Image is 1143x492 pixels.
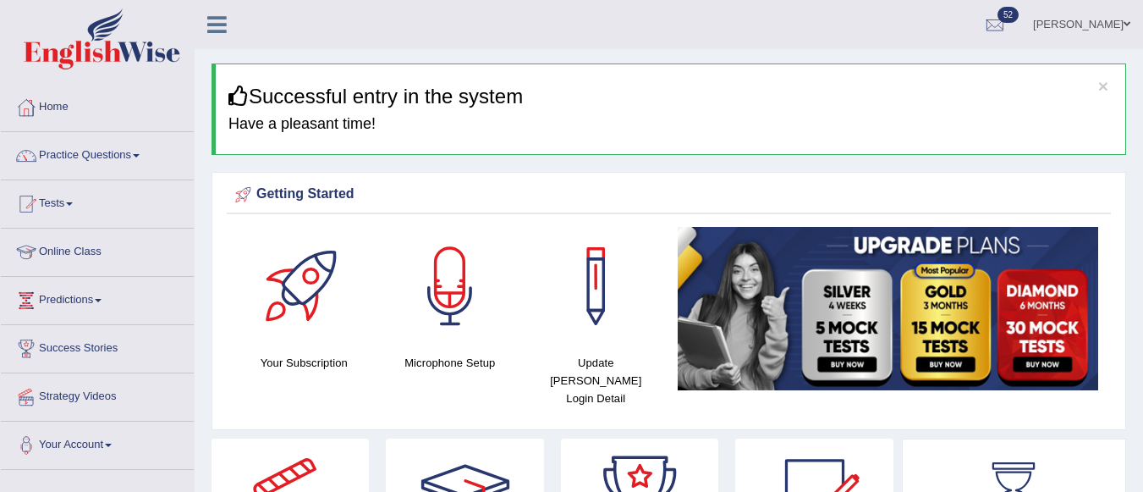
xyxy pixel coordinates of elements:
img: small5.jpg [678,227,1099,390]
span: 52 [997,7,1019,23]
h4: Update [PERSON_NAME] Login Detail [531,354,661,407]
a: Online Class [1,229,194,271]
a: Practice Questions [1,132,194,174]
a: Predictions [1,277,194,319]
a: Your Account [1,422,194,464]
h4: Have a pleasant time! [228,116,1113,133]
h3: Successful entry in the system [228,86,1113,108]
a: Success Stories [1,325,194,368]
h4: Your Subscription [239,354,369,372]
a: Strategy Videos [1,373,194,416]
div: Getting Started [231,182,1107,207]
a: Home [1,84,194,126]
a: Tests [1,180,194,223]
button: × [1098,77,1108,95]
h4: Microphone Setup [386,354,515,372]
